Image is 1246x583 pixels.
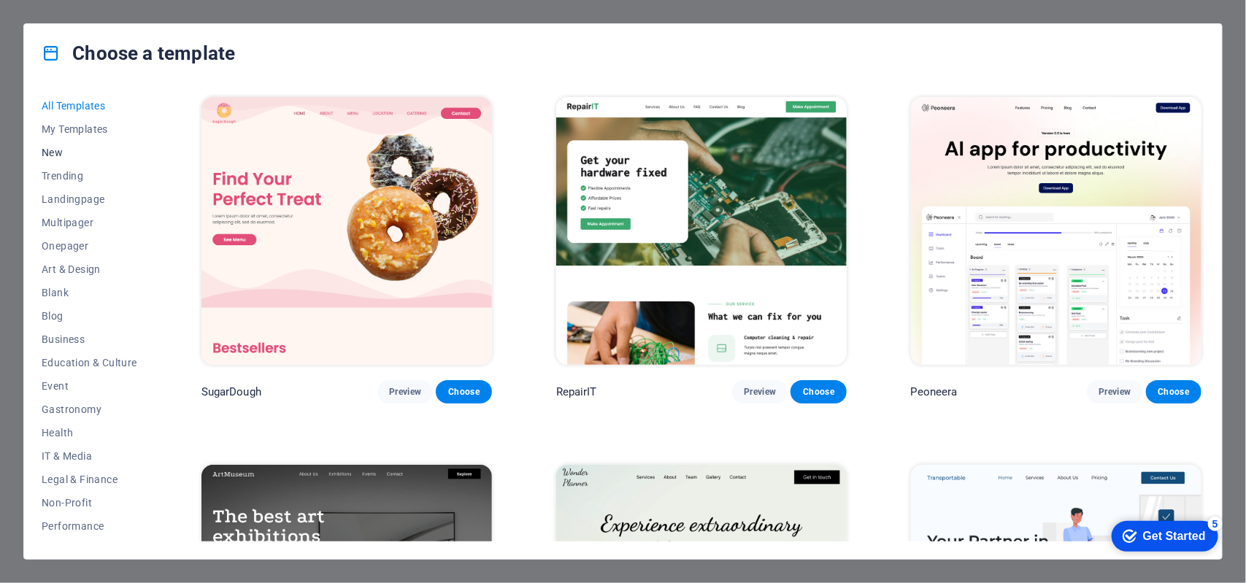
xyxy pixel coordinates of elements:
[42,263,137,275] span: Art & Design
[1087,380,1142,404] button: Preview
[108,3,123,18] div: 5
[42,491,137,514] button: Non-Profit
[42,328,137,351] button: Business
[42,193,137,205] span: Landingpage
[42,304,137,328] button: Blog
[42,287,137,298] span: Blank
[1158,386,1190,398] span: Choose
[389,386,421,398] span: Preview
[42,380,137,392] span: Event
[42,188,137,211] button: Landingpage
[12,7,118,38] div: Get Started 5 items remaining, 0% complete
[42,281,137,304] button: Blank
[1146,380,1201,404] button: Choose
[42,217,137,228] span: Multipager
[911,385,958,399] p: Peoneera
[791,380,846,404] button: Choose
[42,258,137,281] button: Art & Design
[42,468,137,491] button: Legal & Finance
[42,427,137,439] span: Health
[42,351,137,374] button: Education & Culture
[802,386,834,398] span: Choose
[42,310,137,322] span: Blog
[42,497,137,509] span: Non-Profit
[732,380,788,404] button: Preview
[1099,386,1131,398] span: Preview
[447,386,480,398] span: Choose
[556,97,847,365] img: RepairIT
[42,94,137,117] button: All Templates
[744,386,776,398] span: Preview
[42,398,137,421] button: Gastronomy
[42,538,137,561] button: Portfolio
[42,141,137,164] button: New
[201,385,261,399] p: SugarDough
[42,404,137,415] span: Gastronomy
[42,240,137,252] span: Onepager
[911,97,1201,365] img: Peoneera
[42,42,235,65] h4: Choose a template
[42,520,137,532] span: Performance
[42,374,137,398] button: Event
[436,380,491,404] button: Choose
[42,333,137,345] span: Business
[42,444,137,468] button: IT & Media
[42,211,137,234] button: Multipager
[42,170,137,182] span: Trending
[43,16,106,29] div: Get Started
[377,380,433,404] button: Preview
[42,357,137,368] span: Education & Culture
[42,450,137,462] span: IT & Media
[42,234,137,258] button: Onepager
[42,514,137,538] button: Performance
[42,123,137,135] span: My Templates
[42,147,137,158] span: New
[42,164,137,188] button: Trending
[42,421,137,444] button: Health
[556,385,597,399] p: RepairIT
[42,474,137,485] span: Legal & Finance
[42,117,137,141] button: My Templates
[42,100,137,112] span: All Templates
[201,97,492,365] img: SugarDough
